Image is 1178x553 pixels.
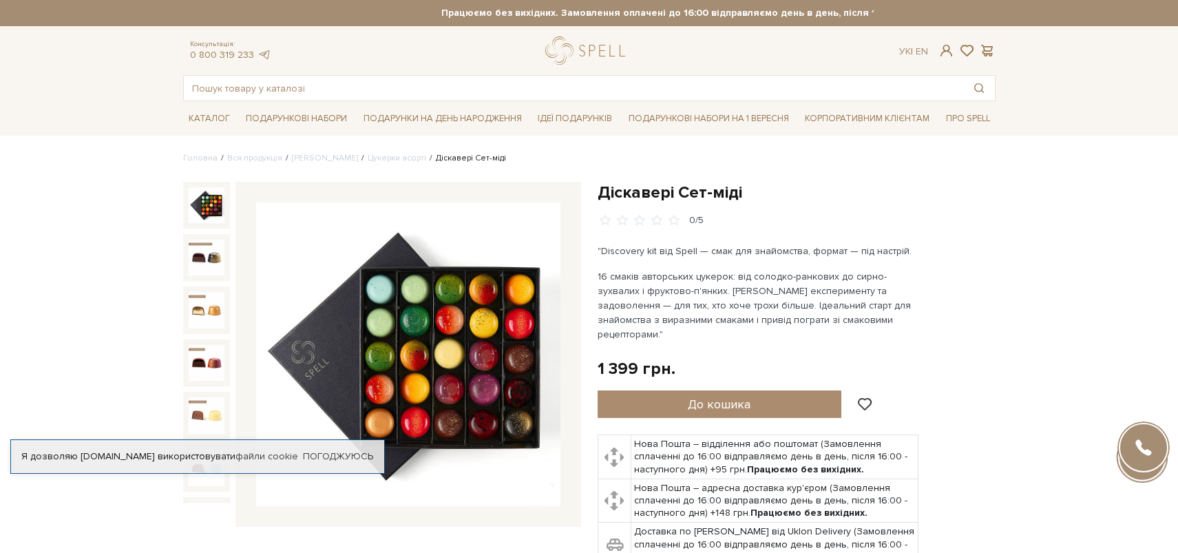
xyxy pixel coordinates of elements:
span: Подарунки на День народження [358,108,527,129]
img: Діскавері Сет-міді [189,503,224,539]
span: Каталог [183,108,235,129]
img: Діскавері Сет-міді [189,240,224,275]
button: Пошук товару у каталозі [963,76,995,101]
a: [PERSON_NAME] [292,153,358,163]
span: | [911,45,913,57]
div: Я дозволяю [DOMAIN_NAME] використовувати [11,450,384,463]
div: Ук [899,45,928,58]
h1: Діскавері Сет-міді [598,182,996,203]
td: Нова Пошта – адресна доставка кур'єром (Замовлення сплаченні до 16:00 відправляємо день в день, п... [631,479,918,523]
span: Ідеї подарунків [532,108,618,129]
a: Цукерки асорті [368,153,426,163]
a: 0 800 319 233 [190,49,254,61]
span: До кошика [688,397,750,412]
input: Пошук товару у каталозі [184,76,963,101]
a: Корпоративним клієнтам [799,107,935,130]
span: Подарункові набори [240,108,353,129]
a: Погоджуюсь [303,450,373,463]
div: 0/5 [689,214,704,227]
a: telegram [257,49,271,61]
span: Про Spell [940,108,996,129]
a: Вся продукція [227,153,282,163]
a: файли cookie [235,450,298,462]
b: Працюємо без вихідних. [750,507,867,519]
b: Працюємо без вихідних. [747,463,864,475]
td: Нова Пошта – відділення або поштомат (Замовлення сплаченні до 16:00 відправляємо день в день, піс... [631,435,918,479]
p: "Discovery kit від Spell — смак для знайомства, формат — під настрій. [598,244,921,258]
img: Діскавері Сет-міді [189,397,224,433]
li: Діскавері Сет-міді [426,152,506,165]
div: 1 399 грн. [598,358,675,379]
strong: Працюємо без вихідних. Замовлення оплачені до 16:00 відправляємо день в день, після 16:00 - насту... [305,7,1117,19]
a: logo [545,36,631,65]
p: 16 смаків авторських цукерок: від солодко-ранкових до сирно-зухвалих і фруктово-п'янких. [PERSON_... [598,269,921,342]
button: До кошика [598,390,842,418]
a: Подарункові набори на 1 Вересня [623,107,795,130]
img: Діскавері Сет-міді [256,202,560,507]
a: En [916,45,928,57]
img: Діскавері Сет-міді [189,292,224,328]
img: Діскавері Сет-міді [189,187,224,223]
img: Діскавері Сет-міді [189,345,224,381]
a: Головна [183,153,218,163]
span: Консультація: [190,40,271,49]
